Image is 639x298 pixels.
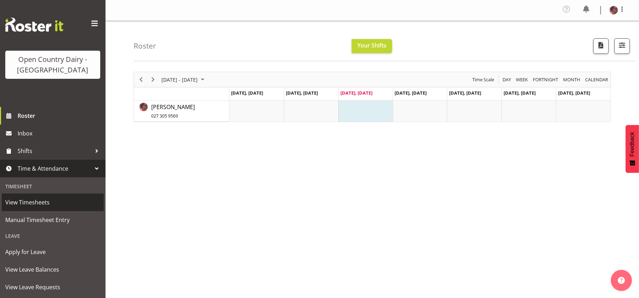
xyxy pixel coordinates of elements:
[151,113,178,119] span: 027 305 9569
[5,247,100,257] span: Apply for Leave
[515,75,529,84] button: Timeline Week
[18,128,102,139] span: Inbox
[395,90,427,96] span: [DATE], [DATE]
[584,75,609,84] button: Month
[2,261,104,278] a: View Leave Balances
[5,282,100,292] span: View Leave Requests
[2,194,104,211] a: View Timesheets
[614,38,630,54] button: Filter Shifts
[357,42,386,49] span: Your Shifts
[134,101,229,122] td: Toni Crowhurst resource
[609,6,618,14] img: toni-crowhurstc2e1ec1ac8bd12af0fe9d4d76b0fc526.png
[18,163,91,174] span: Time & Attendance
[134,72,611,122] div: Timeline Week of September 3, 2025
[618,277,625,284] img: help-xxl-2.png
[286,90,318,96] span: [DATE], [DATE]
[2,229,104,243] div: Leave
[449,90,481,96] span: [DATE], [DATE]
[231,90,263,96] span: [DATE], [DATE]
[2,278,104,296] a: View Leave Requests
[502,75,512,84] span: Day
[626,125,639,173] button: Feedback - Show survey
[148,75,158,84] button: Next
[558,90,590,96] span: [DATE], [DATE]
[12,54,93,75] div: Open Country Dairy - [GEOGRAPHIC_DATA]
[340,90,372,96] span: [DATE], [DATE]
[501,75,512,84] button: Timeline Day
[229,101,611,122] table: Timeline Week of September 3, 2025
[584,75,609,84] span: calendar
[629,132,635,157] span: Feedback
[147,72,159,87] div: Next
[5,18,63,32] img: Rosterit website logo
[2,243,104,261] a: Apply for Leave
[352,39,392,53] button: Your Shifts
[161,75,198,84] span: [DATE] - [DATE]
[2,179,104,194] div: Timesheet
[471,75,496,84] button: Time Scale
[504,90,536,96] span: [DATE], [DATE]
[562,75,581,84] span: Month
[472,75,495,84] span: Time Scale
[562,75,582,84] button: Timeline Month
[160,75,207,84] button: September 01 - 07, 2025
[5,264,100,275] span: View Leave Balances
[2,211,104,229] a: Manual Timesheet Entry
[515,75,529,84] span: Week
[134,42,156,50] h4: Roster
[18,146,91,156] span: Shifts
[18,110,102,121] span: Roster
[136,75,146,84] button: Previous
[532,75,560,84] button: Fortnight
[135,72,147,87] div: Previous
[151,103,195,119] span: [PERSON_NAME]
[532,75,559,84] span: Fortnight
[151,103,195,120] a: [PERSON_NAME]027 305 9569
[5,197,100,208] span: View Timesheets
[5,215,100,225] span: Manual Timesheet Entry
[593,38,609,54] button: Download a PDF of the roster according to the set date range.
